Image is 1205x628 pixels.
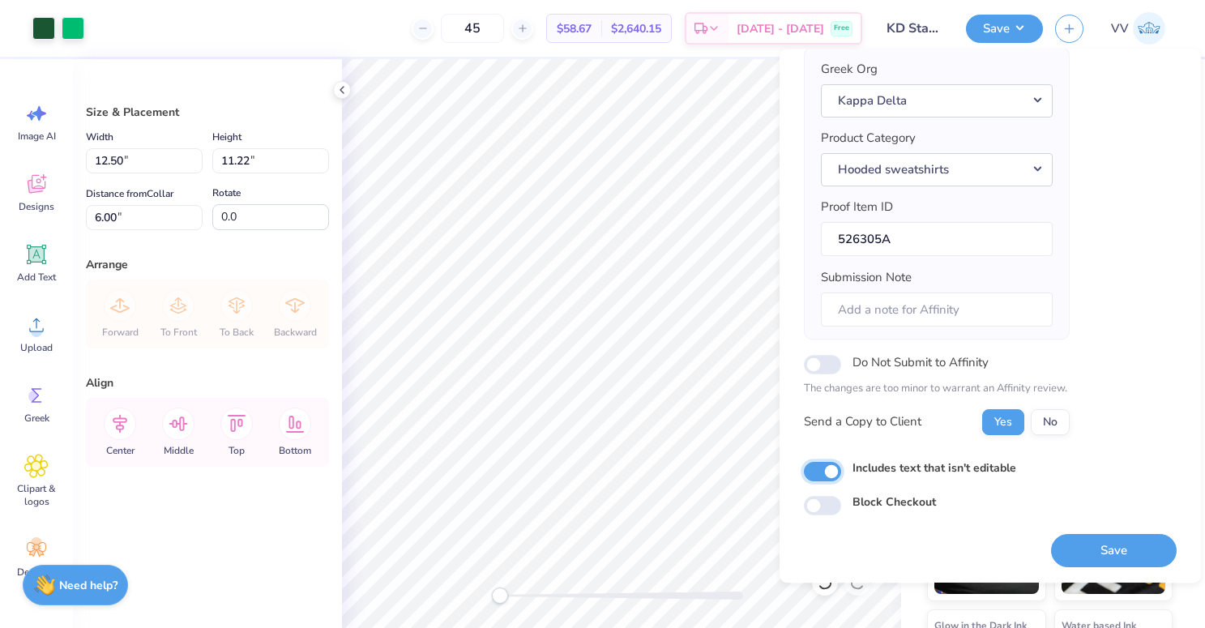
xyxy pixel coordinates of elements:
[441,14,504,43] input: – –
[821,269,912,288] label: Submission Note
[164,444,194,457] span: Middle
[852,352,989,374] label: Do Not Submit to Affinity
[17,566,56,579] span: Decorate
[229,444,245,457] span: Top
[804,413,921,432] div: Send a Copy to Client
[106,444,135,457] span: Center
[86,104,329,121] div: Size & Placement
[821,199,893,217] label: Proof Item ID
[10,482,63,508] span: Clipart & logos
[821,293,1053,327] input: Add a note for Affinity
[86,256,329,273] div: Arrange
[492,587,508,604] div: Accessibility label
[804,382,1070,398] p: The changes are too minor to warrant an Affinity review.
[1104,12,1173,45] a: VV
[1133,12,1165,45] img: Via Villanueva
[821,61,878,79] label: Greek Org
[24,412,49,425] span: Greek
[59,578,118,593] strong: Need help?
[874,12,954,45] input: Untitled Design
[852,459,1016,476] label: Includes text that isn't editable
[557,20,592,37] span: $58.67
[212,127,241,147] label: Height
[1111,19,1129,38] span: VV
[852,493,936,511] label: Block Checkout
[611,20,661,37] span: $2,640.15
[17,271,56,284] span: Add Text
[86,184,173,203] label: Distance from Collar
[821,153,1053,186] button: Hooded sweatshirts
[1031,409,1070,435] button: No
[821,130,916,148] label: Product Category
[20,341,53,354] span: Upload
[18,130,56,143] span: Image AI
[279,444,311,457] span: Bottom
[966,15,1043,43] button: Save
[19,200,54,213] span: Designs
[834,23,849,34] span: Free
[821,84,1053,117] button: Kappa Delta
[982,409,1024,435] button: Yes
[86,127,113,147] label: Width
[86,374,329,391] div: Align
[212,183,241,203] label: Rotate
[737,20,824,37] span: [DATE] - [DATE]
[1051,534,1177,567] button: Save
